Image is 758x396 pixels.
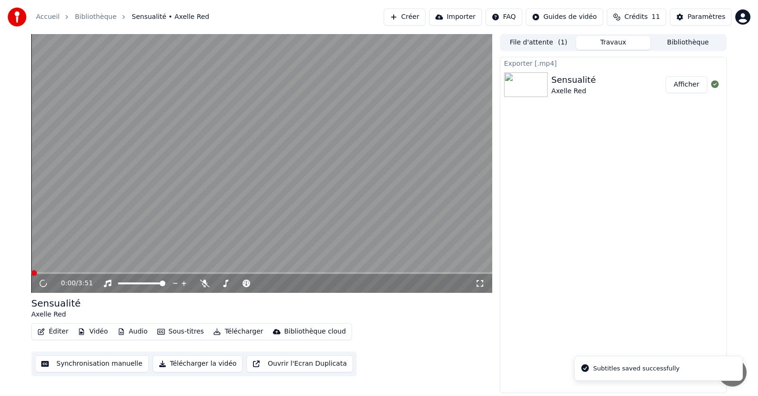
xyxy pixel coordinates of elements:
div: Axelle Red [551,87,596,96]
a: Accueil [36,12,60,22]
button: FAQ [486,9,522,26]
button: Afficher [666,76,707,93]
button: Éditer [34,325,72,338]
button: Ouvrir l'Ecran Duplicata [246,355,353,372]
button: Vidéo [74,325,111,338]
div: / [61,279,84,288]
button: Bibliothèque [650,36,725,50]
a: Bibliothèque [75,12,117,22]
div: Sensualité [551,73,596,87]
div: Bibliothèque cloud [284,327,346,336]
button: Télécharger la vidéo [153,355,243,372]
button: Sous-titres [153,325,208,338]
button: Synchronisation manuelle [35,355,149,372]
span: 0:00 [61,279,76,288]
span: 3:51 [78,279,93,288]
button: Paramètres [670,9,731,26]
div: Subtitles saved successfully [593,364,679,373]
button: Guides de vidéo [526,9,603,26]
button: File d'attente [501,36,576,50]
button: Créer [384,9,425,26]
div: Exporter [.mp4] [500,57,726,69]
span: 11 [651,12,660,22]
img: youka [8,8,27,26]
button: Importer [429,9,482,26]
button: Télécharger [209,325,267,338]
nav: breadcrumb [36,12,209,22]
div: Paramètres [687,12,725,22]
div: Sensualité [31,297,81,310]
div: Axelle Red [31,310,81,319]
span: ( 1 ) [558,38,568,47]
button: Travaux [576,36,651,50]
span: Crédits [624,12,648,22]
span: Sensualité • Axelle Red [132,12,209,22]
button: Audio [114,325,152,338]
button: Crédits11 [607,9,666,26]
